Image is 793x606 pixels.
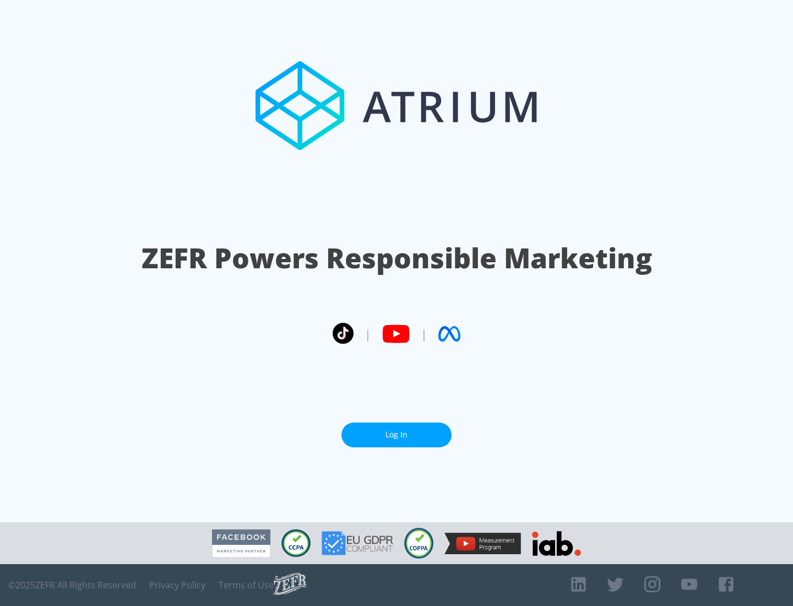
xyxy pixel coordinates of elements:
span: | [365,326,371,342]
a: Log In [341,423,452,447]
span: | [421,326,427,342]
a: Terms of Use [219,580,274,591]
img: COPPA Compliant [404,528,433,559]
img: IAB [532,531,581,556]
span: © 2025 ZEFR All Rights Reserved [8,580,136,591]
img: YouTube Measurement Program [444,533,521,554]
img: GDPR Compliant [322,531,393,555]
a: Privacy Policy [149,580,205,591]
img: CCPA Compliant [281,529,311,557]
img: Facebook Marketing Partner [212,529,270,558]
h1: ZEFR Powers Responsible Marketing [142,239,652,277]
